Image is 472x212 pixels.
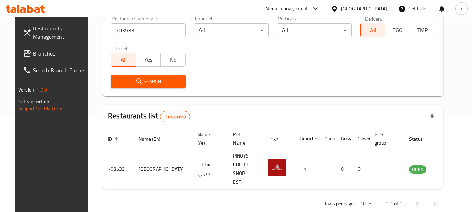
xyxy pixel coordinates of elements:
th: Busy [335,128,352,149]
button: No [160,53,186,67]
span: Name (En) [139,135,169,143]
button: All [360,23,385,37]
input: Search for restaurant name or ID.. [111,23,186,37]
span: Name (Ar) [198,130,219,147]
button: All [111,53,136,67]
span: All [114,55,133,65]
th: Closed [352,128,369,149]
div: Menu-management [265,5,308,13]
td: ساراب سيتي [192,149,227,189]
span: Yes [139,55,158,65]
td: 703533 [102,149,133,189]
button: Search [111,75,186,88]
span: Restaurants Management [33,24,88,41]
button: TGO [385,23,410,37]
a: Branches [17,45,94,62]
div: OPEN [409,165,426,174]
a: Restaurants Management [17,20,94,45]
span: m [459,5,464,13]
table: enhanced table [102,128,464,189]
p: Rows per page: [323,199,355,208]
a: Search Branch Phone [17,62,94,79]
td: 1 [294,149,319,189]
div: All [277,23,352,37]
span: Version: [18,85,35,94]
span: All [363,25,383,35]
th: Action [440,128,464,149]
img: Sarap City [268,159,286,176]
span: Search [116,77,180,86]
div: Export file [424,108,441,125]
span: No [164,55,183,65]
p: 1-1 of 1 [385,199,402,208]
div: All [194,23,269,37]
span: Ref. Name [233,130,254,147]
td: 0 [335,149,352,189]
span: OPEN [409,166,426,174]
label: Delivery [365,16,383,21]
label: Upsell [116,46,129,51]
th: Logo [263,128,294,149]
a: Support.OpsPlatform [18,104,63,113]
button: TMP [410,23,435,37]
span: Status [409,135,432,143]
th: Open [319,128,335,149]
span: 1 record(s) [160,114,190,120]
span: 1.0.0 [36,85,47,94]
td: 0 [352,149,369,189]
button: Yes [136,53,161,67]
h2: Restaurants list [108,111,190,122]
div: Rows per page: [357,199,374,209]
td: PINOYS COFFEE SHOP EST. [227,149,263,189]
div: [GEOGRAPHIC_DATA] [341,5,387,13]
span: Get support on: [18,97,50,106]
span: Search Branch Phone [33,66,88,74]
div: Total records count [160,111,190,122]
span: POS group [375,130,395,147]
td: [GEOGRAPHIC_DATA] [133,149,192,189]
span: ID [108,135,121,143]
th: Branches [294,128,319,149]
span: Branches [33,49,88,58]
span: TMP [413,25,432,35]
td: 1 [319,149,335,189]
span: TGO [388,25,407,35]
